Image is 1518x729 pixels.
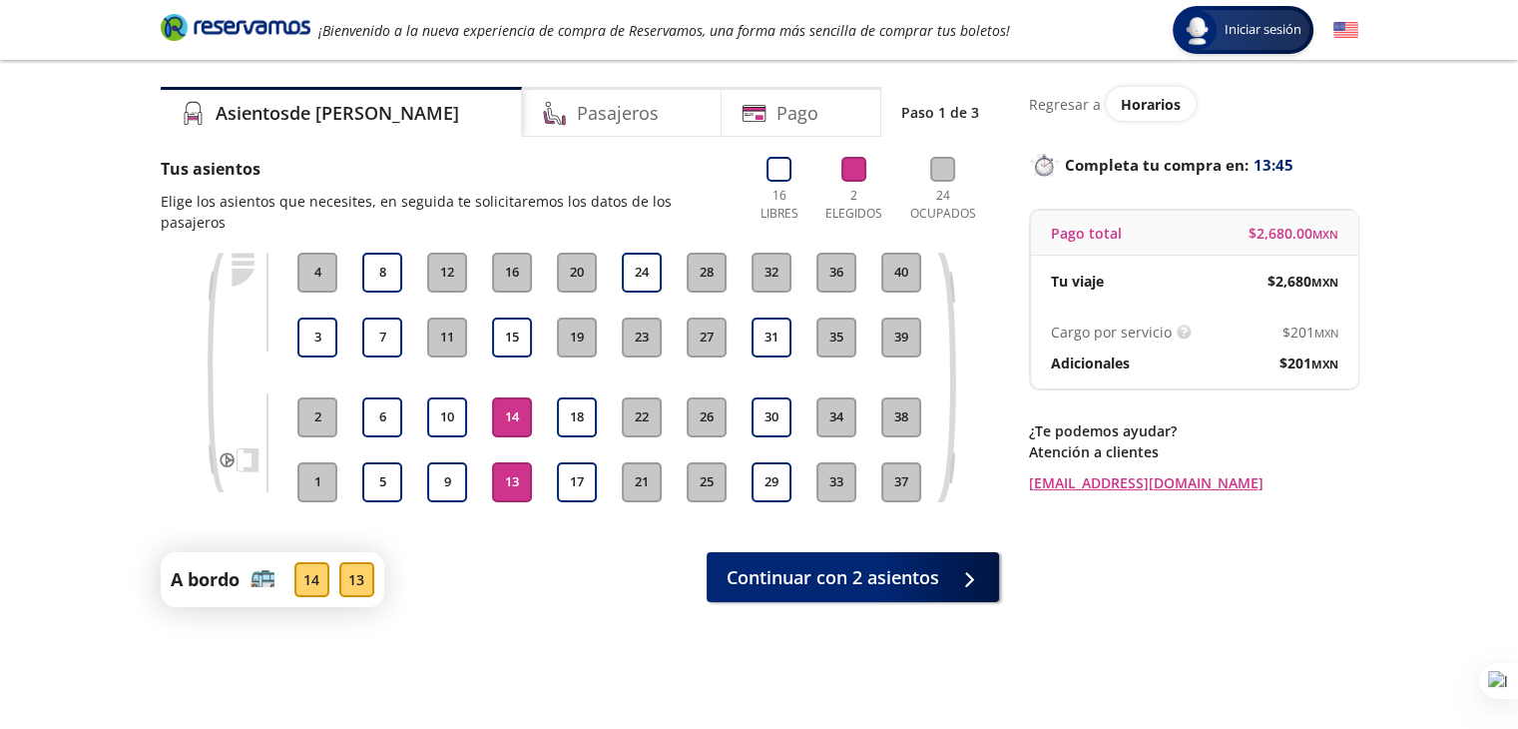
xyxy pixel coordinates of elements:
span: $ 201 [1282,322,1338,343]
button: 34 [816,397,856,437]
p: ¿Te podemos ayudar? [1029,420,1358,441]
button: 9 [427,462,467,502]
button: 21 [622,462,662,502]
button: 37 [881,462,921,502]
button: 18 [557,397,597,437]
button: 15 [492,318,532,358]
span: Continuar con 2 asientos [727,564,939,591]
p: Tu viaje [1051,271,1104,292]
button: 4 [297,253,337,293]
button: 40 [881,253,921,293]
button: 10 [427,397,467,437]
button: 30 [752,397,791,437]
button: 32 [752,253,791,293]
button: 6 [362,397,402,437]
small: MXN [1314,326,1338,341]
h4: Pago [776,100,818,127]
p: A bordo [171,566,240,593]
button: 22 [622,397,662,437]
p: 24 Ocupados [902,187,984,223]
p: Completa tu compra en : [1029,151,1358,179]
div: Regresar a ver horarios [1029,87,1358,121]
p: Atención a clientes [1029,441,1358,462]
button: 23 [622,318,662,358]
button: 39 [881,318,921,358]
p: Paso 1 de 3 [901,102,979,123]
div: 13 [339,562,374,597]
p: Regresar a [1029,94,1101,115]
p: Elige los asientos que necesites, en seguida te solicitaremos los datos de los pasajeros [161,191,733,233]
p: Tus asientos [161,157,733,181]
button: 7 [362,318,402,358]
button: 33 [816,462,856,502]
button: 29 [752,462,791,502]
button: 26 [687,397,727,437]
small: MXN [1312,227,1338,242]
button: 3 [297,318,337,358]
button: 8 [362,253,402,293]
p: 16 Libres [753,187,806,223]
span: 13:45 [1254,154,1293,177]
button: 27 [687,318,727,358]
button: Continuar con 2 asientos [707,552,999,602]
p: Adicionales [1051,353,1130,373]
p: Cargo por servicio [1051,322,1172,343]
button: 13 [492,462,532,502]
p: Pago total [1051,223,1122,244]
h4: Asientos de [PERSON_NAME] [216,100,459,127]
span: $ 201 [1279,353,1338,373]
div: 14 [294,562,329,597]
i: Brand Logo [161,12,310,42]
a: [EMAIL_ADDRESS][DOMAIN_NAME] [1029,472,1358,493]
em: ¡Bienvenido a la nueva experiencia de compra de Reservamos, una forma más sencilla de comprar tus... [318,21,1010,40]
button: 17 [557,462,597,502]
button: 25 [687,462,727,502]
button: English [1333,18,1358,43]
button: 5 [362,462,402,502]
p: 2 Elegidos [821,187,887,223]
span: Iniciar sesión [1217,20,1309,40]
button: 16 [492,253,532,293]
button: 38 [881,397,921,437]
button: 31 [752,318,791,358]
button: 12 [427,253,467,293]
a: Brand Logo [161,12,310,48]
h4: Pasajeros [577,100,659,127]
button: 14 [492,397,532,437]
button: 1 [297,462,337,502]
small: MXN [1311,275,1338,290]
button: 28 [687,253,727,293]
button: 35 [816,318,856,358]
button: 19 [557,318,597,358]
button: 24 [622,253,662,293]
small: MXN [1311,357,1338,371]
span: Horarios [1121,95,1181,114]
span: $ 2,680 [1267,271,1338,292]
button: 20 [557,253,597,293]
button: 11 [427,318,467,358]
span: $ 2,680.00 [1249,223,1338,244]
button: 36 [816,253,856,293]
button: 2 [297,397,337,437]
